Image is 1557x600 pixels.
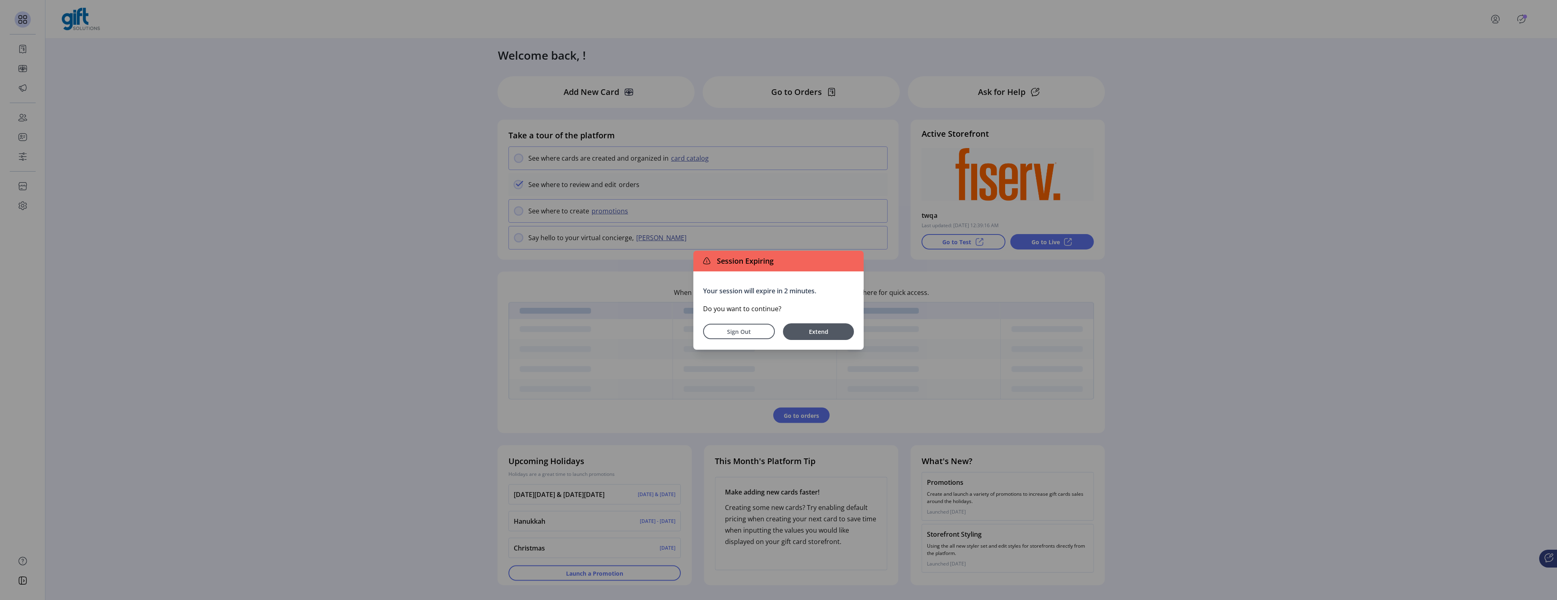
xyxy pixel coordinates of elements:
[703,286,854,296] p: Your session will expire in 2 minutes.
[703,304,854,314] p: Do you want to continue?
[703,324,775,339] button: Sign Out
[714,256,774,267] span: Session Expiring
[783,323,854,340] button: Extend
[714,327,764,336] span: Sign Out
[787,327,850,336] span: Extend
